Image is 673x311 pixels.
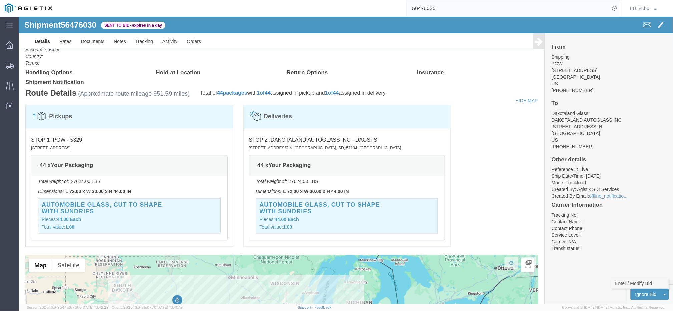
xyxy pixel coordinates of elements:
[630,5,650,12] span: LTL Echo
[407,0,610,16] input: Search for shipment number, reference number
[19,17,673,304] iframe: FS Legacy Container
[298,305,315,309] a: Support
[112,305,183,309] span: Client: 2025.16.0-8fc0770
[27,305,109,309] span: Server: 2025.16.0-9544af67660
[630,4,664,12] button: LTL Echo
[156,305,183,309] span: [DATE] 10:40:19
[562,305,665,310] span: Copyright © [DATE]-[DATE] Agistix Inc., All Rights Reserved
[82,305,109,309] span: [DATE] 10:42:29
[314,305,331,309] a: Feedback
[5,3,52,13] img: logo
